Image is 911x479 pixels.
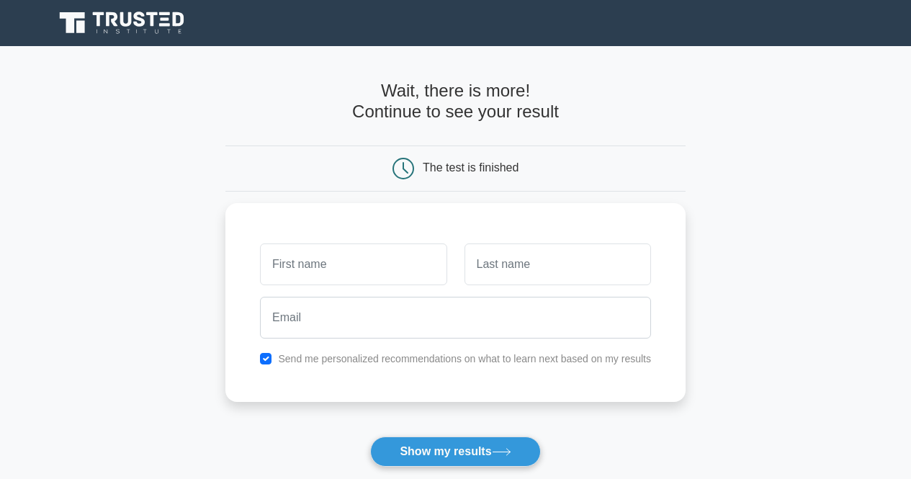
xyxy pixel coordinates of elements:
input: First name [260,243,446,285]
label: Send me personalized recommendations on what to learn next based on my results [278,353,651,364]
button: Show my results [370,437,540,467]
div: The test is finished [423,161,519,174]
input: Email [260,297,651,339]
h4: Wait, there is more! Continue to see your result [225,81,686,122]
input: Last name [465,243,651,285]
